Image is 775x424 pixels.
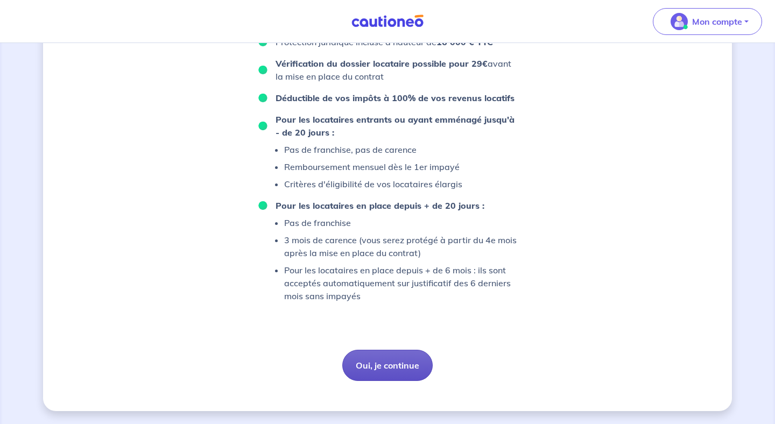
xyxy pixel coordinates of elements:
[284,160,462,173] p: Remboursement mensuel dès le 1er impayé
[284,234,517,259] p: 3 mois de carence (vous serez protégé à partir du 4e mois après la mise en place du contrat)
[284,264,517,302] p: Pour les locataires en place depuis + de 6 mois : ils sont acceptés automatiquement sur justifica...
[276,57,517,83] p: avant la mise en place du contrat
[284,216,517,229] p: Pas de franchise
[284,178,462,190] p: Critères d'éligibilité de vos locataires élargis
[342,350,433,381] button: Oui, je continue
[276,200,484,211] strong: Pour les locataires en place depuis + de 20 jours :
[276,114,515,138] strong: Pour les locataires entrants ou ayant emménagé jusqu'à - de 20 jours :
[276,58,488,69] strong: Vérification du dossier locataire possible pour 29€
[347,15,428,28] img: Cautioneo
[284,143,462,156] p: Pas de franchise, pas de carence
[692,15,742,28] p: Mon compte
[276,93,515,103] strong: Déductible de vos impôts à 100% de vos revenus locatifs
[671,13,688,30] img: illu_account_valid_menu.svg
[653,8,762,35] button: illu_account_valid_menu.svgMon compte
